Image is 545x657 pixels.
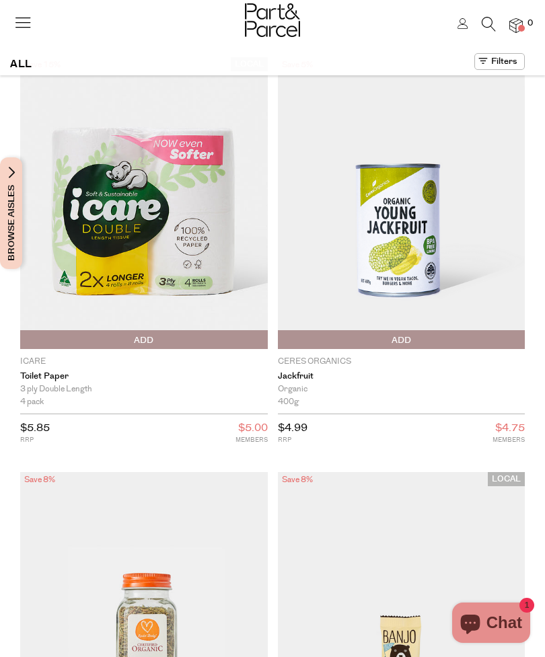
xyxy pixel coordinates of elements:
[20,472,59,488] div: Save 8%
[4,157,19,269] span: Browse Aisles
[278,421,307,435] span: $4.99
[20,57,268,349] img: Toilet Paper
[20,383,268,395] div: 3 ply Double Length
[278,371,525,382] a: Jackfruit
[524,17,536,30] span: 0
[278,435,307,445] small: RRP
[488,472,525,486] span: LOCAL
[10,53,32,75] h1: ALL
[495,420,525,437] span: $4.75
[278,330,525,349] button: Add To Parcel
[245,3,300,37] img: Part&Parcel
[20,395,44,408] span: 4 pack
[20,421,50,435] span: $5.85
[278,472,317,488] div: Save 8%
[493,435,525,445] small: MEMBERS
[278,395,299,408] span: 400g
[278,57,525,349] img: Jackfruit
[20,371,268,382] a: Toilet Paper
[20,330,268,349] button: Add To Parcel
[20,356,268,368] p: icare
[509,18,523,32] a: 0
[278,383,525,395] div: Organic
[278,356,525,368] p: Ceres Organics
[238,420,268,437] span: $5.00
[448,603,534,646] inbox-online-store-chat: Shopify online store chat
[20,435,50,445] small: RRP
[235,435,268,445] small: MEMBERS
